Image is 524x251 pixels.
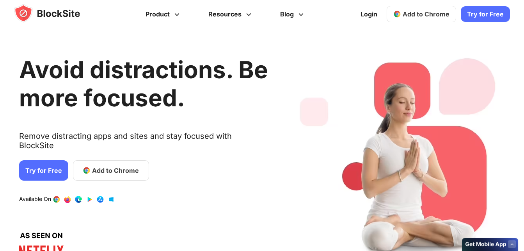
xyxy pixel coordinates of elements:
a: Add to Chrome [73,160,149,181]
a: Add to Chrome [387,6,456,22]
text: Remove distracting apps and sites and stay focused with BlockSite [19,131,268,156]
img: blocksite-icon.5d769676.svg [14,4,95,23]
text: Available On [19,195,51,203]
a: Login [356,5,382,23]
h1: Avoid distractions. Be more focused. [19,56,268,112]
img: chrome-icon.svg [393,10,401,18]
a: Try for Free [461,6,510,22]
span: Add to Chrome [92,166,139,175]
a: Try for Free [19,160,68,181]
span: Add to Chrome [403,10,449,18]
